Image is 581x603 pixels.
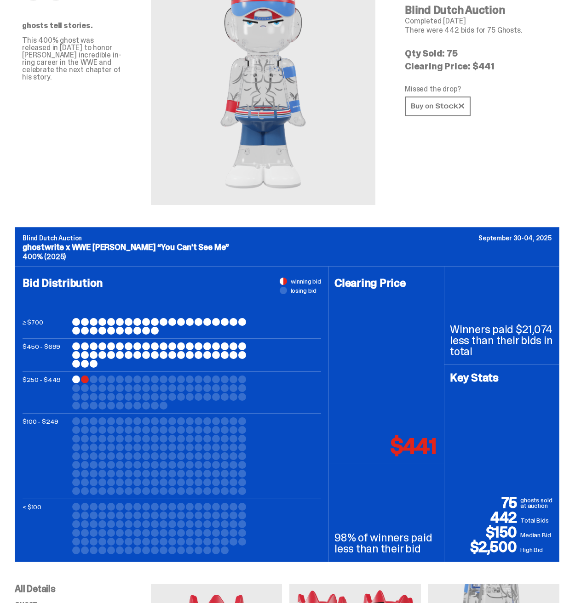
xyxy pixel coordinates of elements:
[450,510,520,525] p: 442
[23,417,69,495] p: $100 - $249
[334,532,438,554] p: 98% of winners paid less than their bid
[405,62,552,71] p: Clearing Price: $441
[334,278,438,289] h4: Clearing Price
[23,243,552,251] p: ghostwrite x WWE [PERSON_NAME] “You Can't See Me”
[23,503,69,554] p: < $100
[391,435,437,457] p: $441
[520,497,553,510] p: ghosts sold at auction
[405,85,552,93] p: Missed the drop?
[478,235,552,241] p: September 30-04, 2025
[450,372,553,383] h4: Key Stats
[450,525,520,540] p: $150
[22,37,121,81] p: This 400% ghost was released in [DATE] to honor [PERSON_NAME] incredible in-ring career in the WW...
[405,5,552,16] h4: Blind Dutch Auction
[23,375,69,410] p: $250 - $449
[450,324,553,357] p: Winners paid $21,074 less than their bids in total
[450,540,520,554] p: $2,500
[23,252,66,262] span: 400% (2025)
[22,22,121,29] p: ghosts tell stories.
[450,495,520,510] p: 75
[23,235,552,241] p: Blind Dutch Auction
[15,584,151,593] p: All Details
[520,545,553,554] p: High Bid
[405,17,552,25] p: Completed [DATE]
[23,318,69,335] p: ≥ $700
[520,516,553,525] p: Total Bids
[291,278,321,284] span: winning bid
[23,278,321,318] h4: Bid Distribution
[405,49,552,58] p: Qty Sold: 75
[405,27,552,34] p: There were 442 bids for 75 Ghosts.
[520,530,553,540] p: Median Bid
[291,287,317,294] span: losing bid
[23,342,69,368] p: $450 - $699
